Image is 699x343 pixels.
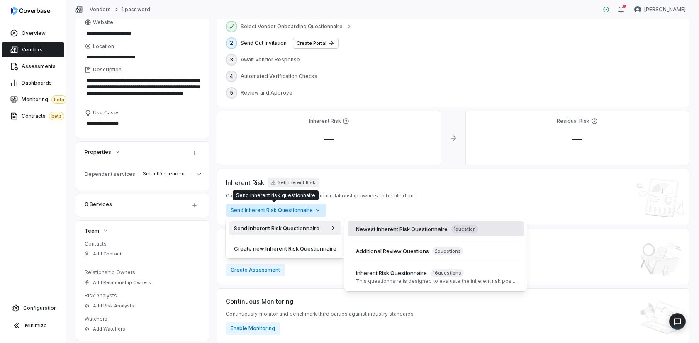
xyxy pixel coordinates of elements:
[229,242,341,255] div: Create new Inherent Risk Questionnaire
[226,218,345,258] div: Send Inherent Risk Questionnaire
[432,247,463,255] span: 2 question s
[356,247,463,255] div: Additional Review Questions
[356,278,515,285] div: This questionnaire is designed to evaluate the inherent risk pos...
[356,225,478,233] div: Newest Inherent Risk Questionnaire
[236,192,315,199] div: Send inherent risk questionnaire
[229,221,341,235] div: Send Inherent Risk Questionnaire
[430,269,464,277] span: 16 question s
[451,225,478,233] span: 1 question
[356,269,515,277] div: Inherent Risk Questionnaire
